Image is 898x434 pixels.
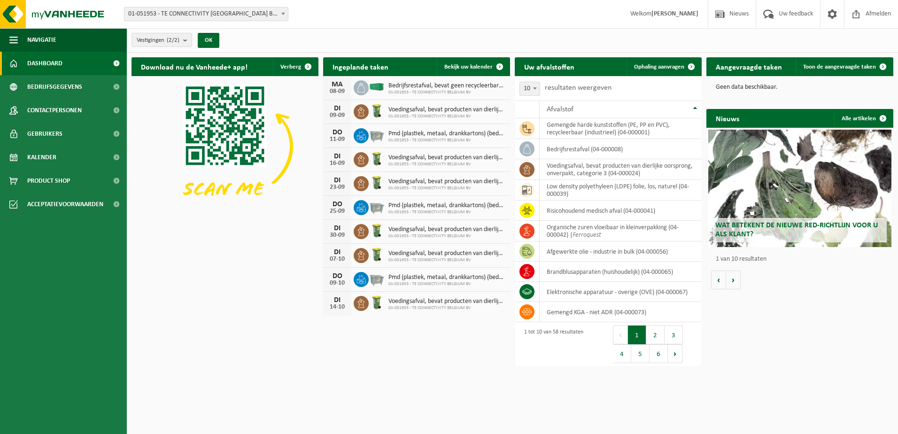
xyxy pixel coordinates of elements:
[388,154,505,162] span: Voedingsafval, bevat producten van dierlijke oorsprong, onverpakt, categorie 3
[646,325,665,344] button: 2
[650,344,668,363] button: 6
[631,344,650,363] button: 5
[328,280,347,287] div: 09-10
[27,122,62,146] span: Gebruikers
[716,84,884,91] p: Geen data beschikbaar.
[444,64,493,70] span: Bekijk uw kalender
[328,129,347,136] div: DO
[328,208,347,215] div: 25-09
[515,57,584,76] h2: Uw afvalstoffen
[27,75,82,99] span: Bedrijfsgegevens
[613,325,628,344] button: Previous
[27,146,56,169] span: Kalender
[519,82,540,96] span: 10
[540,262,702,282] td: brandblusapparaten (huishoudelijk) (04-000065)
[540,221,702,241] td: organische zuren vloeibaar in kleinverpakking (04-000042) |
[328,201,347,208] div: DO
[124,8,288,21] span: 01-051953 - TE CONNECTIVITY BELGIUM BV - OOSTKAMP
[388,257,505,263] span: 01-051953 - TE CONNECTIVITY BELGIUM BV
[540,139,702,159] td: bedrijfsrestafval (04-000008)
[834,109,892,128] a: Alle artikelen
[27,52,62,75] span: Dashboard
[540,180,702,201] td: low density polyethyleen (LDPE) folie, los, naturel (04-000039)
[627,57,701,76] a: Ophaling aanvragen
[328,160,347,167] div: 16-09
[369,199,385,215] img: WB-2500-GAL-GY-01
[328,272,347,280] div: DO
[137,33,179,47] span: Vestigingen
[388,209,505,215] span: 01-051953 - TE CONNECTIVITY BELGIUM BV
[628,325,646,344] button: 1
[388,138,505,143] span: 01-051953 - TE CONNECTIVITY BELGIUM BV
[328,256,347,263] div: 07-10
[328,177,347,184] div: DI
[369,103,385,119] img: WB-0140-HPE-GN-50
[369,271,385,287] img: WB-2500-GAL-GY-01
[328,296,347,304] div: DI
[388,250,505,257] span: Voedingsafval, bevat producten van dierlijke oorsprong, onverpakt, categorie 3
[328,184,347,191] div: 23-09
[388,226,505,233] span: Voedingsafval, bevat producten van dierlijke oorsprong, onverpakt, categorie 3
[328,153,347,160] div: DI
[665,325,683,344] button: 3
[328,232,347,239] div: 30-09
[328,105,347,112] div: DI
[520,82,540,95] span: 10
[328,88,347,95] div: 08-09
[124,7,288,21] span: 01-051953 - TE CONNECTIVITY BELGIUM BV - OOSTKAMP
[668,344,682,363] button: Next
[388,298,505,305] span: Voedingsafval, bevat producten van dierlijke oorsprong, onverpakt, categorie 3
[388,106,505,114] span: Voedingsafval, bevat producten van dierlijke oorsprong, onverpakt, categorie 3
[328,248,347,256] div: DI
[369,151,385,167] img: WB-0140-HPE-GN-50
[388,202,505,209] span: Pmd (plastiek, metaal, drankkartons) (bedrijven)
[388,305,505,311] span: 01-051953 - TE CONNECTIVITY BELGIUM BV
[388,114,505,119] span: 01-051953 - TE CONNECTIVITY BELGIUM BV
[27,193,103,216] span: Acceptatievoorwaarden
[716,256,889,263] p: 1 van 10 resultaten
[369,175,385,191] img: WB-0140-HPE-GN-50
[613,344,631,363] button: 4
[388,233,505,239] span: 01-051953 - TE CONNECTIVITY BELGIUM BV
[328,81,347,88] div: MA
[369,294,385,310] img: WB-0140-HPE-GN-50
[388,82,505,90] span: Bedrijfsrestafval, bevat geen recycleerbare fracties, verbrandbaar na verkleinin...
[388,281,505,287] span: 01-051953 - TE CONNECTIVITY BELGIUM BV
[388,90,505,95] span: 01-051953 - TE CONNECTIVITY BELGIUM BV
[273,57,317,76] button: Verberg
[132,33,192,47] button: Vestigingen(2/2)
[388,274,505,281] span: Pmd (plastiek, metaal, drankkartons) (bedrijven)
[388,178,505,186] span: Voedingsafval, bevat producten van dierlijke oorsprong, onverpakt, categorie 3
[369,83,385,91] img: HK-XC-40-GN-00
[547,106,573,113] span: Afvalstof
[519,325,583,364] div: 1 tot 10 van 58 resultaten
[573,232,601,239] i: Ferroquest
[708,130,891,247] a: Wat betekent de nieuwe RED-richtlijn voor u als klant?
[540,302,702,322] td: gemengd KGA - niet ADR (04-000073)
[27,169,70,193] span: Product Shop
[328,112,347,119] div: 09-09
[167,37,179,43] count: (2/2)
[711,271,726,289] button: Vorige
[540,159,702,180] td: voedingsafval, bevat producten van dierlijke oorsprong, onverpakt, categorie 3 (04-000024)
[651,10,698,17] strong: [PERSON_NAME]
[369,127,385,143] img: WB-2500-GAL-GY-01
[388,186,505,191] span: 01-051953 - TE CONNECTIVITY BELGIUM BV
[796,57,892,76] a: Toon de aangevraagde taken
[388,162,505,167] span: 01-051953 - TE CONNECTIVITY BELGIUM BV
[388,130,505,138] span: Pmd (plastiek, metaal, drankkartons) (bedrijven)
[328,225,347,232] div: DI
[132,76,318,217] img: Download de VHEPlus App
[540,282,702,302] td: elektronische apparatuur - overige (OVE) (04-000067)
[540,118,702,139] td: gemengde harde kunststoffen (PE, PP en PVC), recycleerbaar (industrieel) (04-000001)
[27,99,82,122] span: Contactpersonen
[706,109,749,127] h2: Nieuws
[540,201,702,221] td: risicohoudend medisch afval (04-000041)
[715,222,878,238] span: Wat betekent de nieuwe RED-richtlijn voor u als klant?
[706,57,791,76] h2: Aangevraagde taken
[132,57,257,76] h2: Download nu de Vanheede+ app!
[369,247,385,263] img: WB-0140-HPE-GN-50
[198,33,219,48] button: OK
[540,241,702,262] td: afgewerkte olie - industrie in bulk (04-000056)
[726,271,741,289] button: Volgende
